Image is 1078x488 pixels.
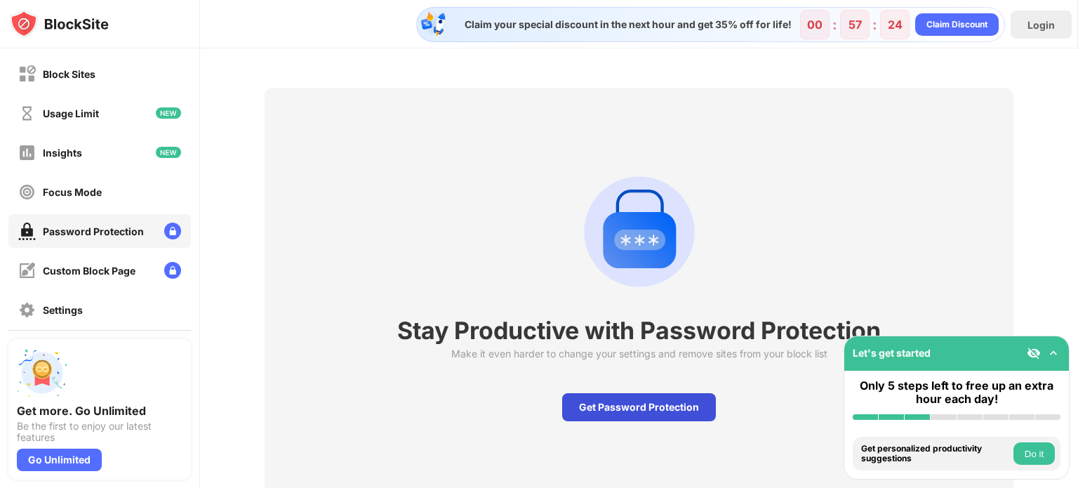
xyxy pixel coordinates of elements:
img: new-icon.svg [156,107,181,119]
img: time-usage-off.svg [18,105,36,122]
img: focus-off.svg [18,183,36,201]
img: insights-off.svg [18,144,36,161]
div: 24 [888,18,903,32]
img: logo-blocksite.svg [10,10,109,38]
img: lock-menu.svg [164,223,181,239]
div: Usage Limit [43,107,99,119]
img: block-off.svg [18,65,36,83]
img: settings-off.svg [18,301,36,319]
div: animation [572,164,707,299]
div: : [830,13,840,36]
div: Login [1027,19,1055,31]
img: new-icon.svg [156,147,181,158]
img: specialOfferDiscount.svg [420,11,448,39]
img: lock-menu.svg [164,262,181,279]
div: Claim your special discount in the next hour and get 35% off for life! [456,18,792,31]
div: Get personalized productivity suggestions [861,444,1010,464]
div: Make it even harder to change your settings and remove sites from your block list [451,348,827,360]
div: Get Password Protection [562,393,716,421]
div: Claim Discount [926,18,987,32]
div: Insights [43,147,82,159]
img: password-protection-on.svg [18,223,36,240]
div: Password Protection [43,225,144,237]
div: Let's get started [853,347,931,359]
div: 00 [807,18,823,32]
img: push-unlimited.svg [17,348,67,398]
div: Custom Block Page [43,265,135,277]
div: Stay Productive with Password Protection [397,316,881,345]
div: Be the first to enjoy our latest features [17,421,182,443]
div: Go Unlimited [17,449,102,471]
img: customize-block-page-off.svg [18,262,36,279]
button: Do it [1013,442,1055,465]
div: Focus Mode [43,186,102,198]
img: omni-setup-toggle.svg [1046,346,1060,360]
img: eye-not-visible.svg [1027,346,1041,360]
div: Settings [43,304,83,316]
div: Block Sites [43,68,95,80]
div: 57 [849,18,862,32]
div: : [870,13,880,36]
div: Get more. Go Unlimited [17,404,182,418]
div: Only 5 steps left to free up an extra hour each day! [853,379,1060,406]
